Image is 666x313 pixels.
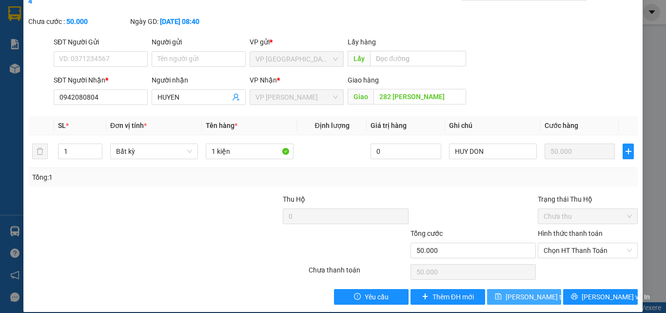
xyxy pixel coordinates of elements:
div: Người gửi [152,37,246,47]
span: Tên hàng [206,122,237,129]
span: Giao hàng [348,76,379,84]
button: exclamation-circleYêu cầu [334,289,409,305]
span: VP Sài Gòn [255,52,338,66]
span: Lấy hàng [348,38,376,46]
span: Bất kỳ [116,144,192,159]
span: SL [58,122,66,129]
span: printer [571,293,578,301]
span: [PERSON_NAME] thay đổi [506,292,584,302]
div: Trạng thái Thu Hộ [538,194,638,205]
button: save[PERSON_NAME] thay đổi [487,289,562,305]
div: Chưa thanh toán [308,265,410,282]
span: plus [623,147,633,155]
span: VP Phan Thiết [255,90,338,104]
span: Chọn HT Thanh Toán [544,243,632,258]
div: Tổng: 1 [32,172,258,183]
span: Giá trị hàng [371,122,407,129]
b: 50.000 [66,18,88,25]
input: VD: Bàn, Ghế [206,144,294,159]
input: Dọc đường [373,89,466,104]
button: plusThêm ĐH mới [411,289,485,305]
button: plus [623,144,634,159]
b: [DATE] 08:40 [160,18,199,25]
input: 0 [545,144,615,159]
span: save [495,293,502,301]
span: Chưa thu [544,209,632,224]
div: SĐT Người Nhận [54,75,148,85]
span: VP Nhận [250,76,277,84]
span: Yêu cầu [365,292,389,302]
span: Cước hàng [545,122,578,129]
button: delete [32,144,48,159]
div: Ngày GD: [130,16,230,27]
span: user-add [232,93,240,101]
span: Lấy [348,51,370,66]
label: Hình thức thanh toán [538,230,603,237]
span: Thu Hộ [283,195,305,203]
button: printer[PERSON_NAME] và In [563,289,638,305]
div: VP gửi [250,37,344,47]
input: Ghi Chú [449,144,537,159]
span: Giao [348,89,373,104]
span: Thêm ĐH mới [432,292,474,302]
span: Tổng cước [411,230,443,237]
div: Người nhận [152,75,246,85]
span: plus [422,293,429,301]
span: Định lượng [314,122,349,129]
span: [PERSON_NAME] và In [582,292,650,302]
div: Chưa cước : [28,16,128,27]
th: Ghi chú [445,116,541,135]
span: Đơn vị tính [110,122,147,129]
input: Dọc đường [370,51,466,66]
div: SĐT Người Gửi [54,37,148,47]
span: exclamation-circle [354,293,361,301]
